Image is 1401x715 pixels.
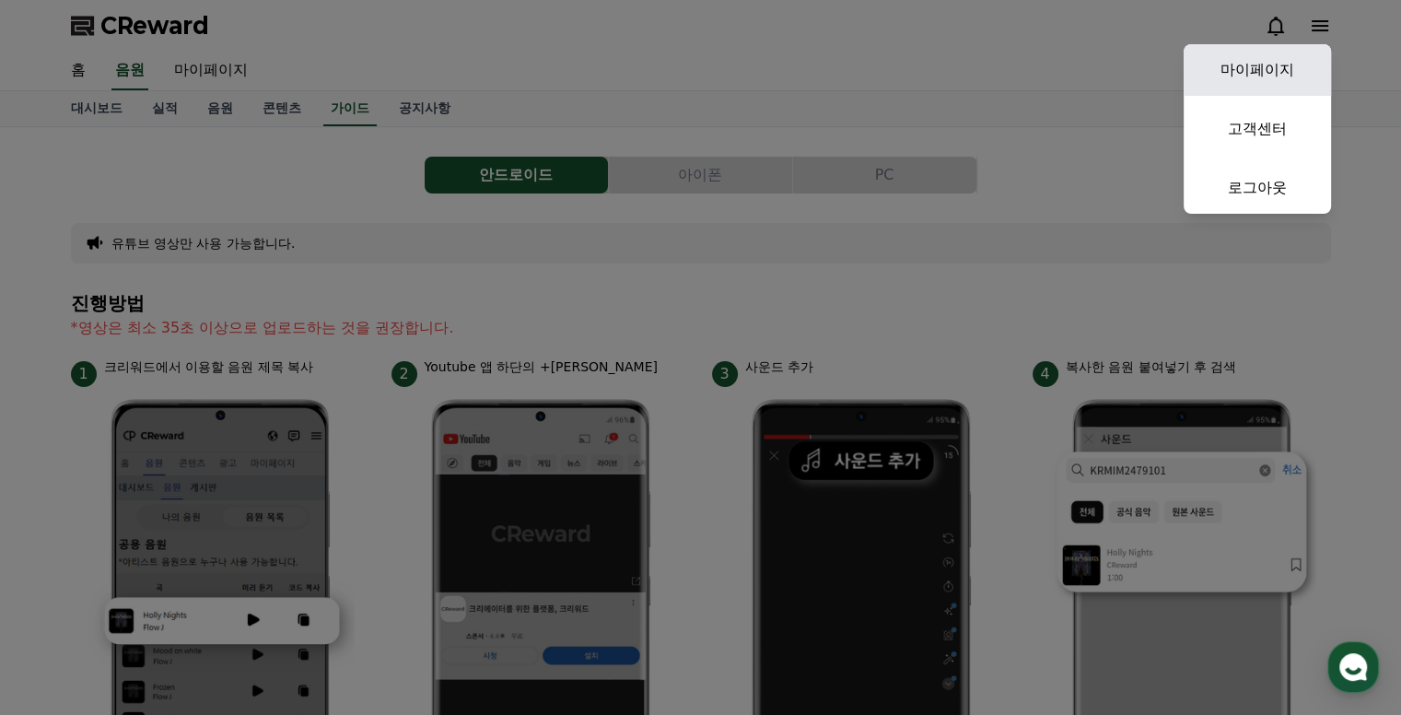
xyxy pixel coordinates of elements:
span: 설정 [285,590,307,604]
button: 마이페이지 고객센터 로그아웃 [1184,44,1331,214]
a: 로그아웃 [1184,162,1331,214]
span: 홈 [58,590,69,604]
span: 대화 [169,591,191,605]
a: 홈 [6,562,122,608]
a: 대화 [122,562,238,608]
a: 마이페이지 [1184,44,1331,96]
a: 설정 [238,562,354,608]
a: 고객센터 [1184,103,1331,155]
